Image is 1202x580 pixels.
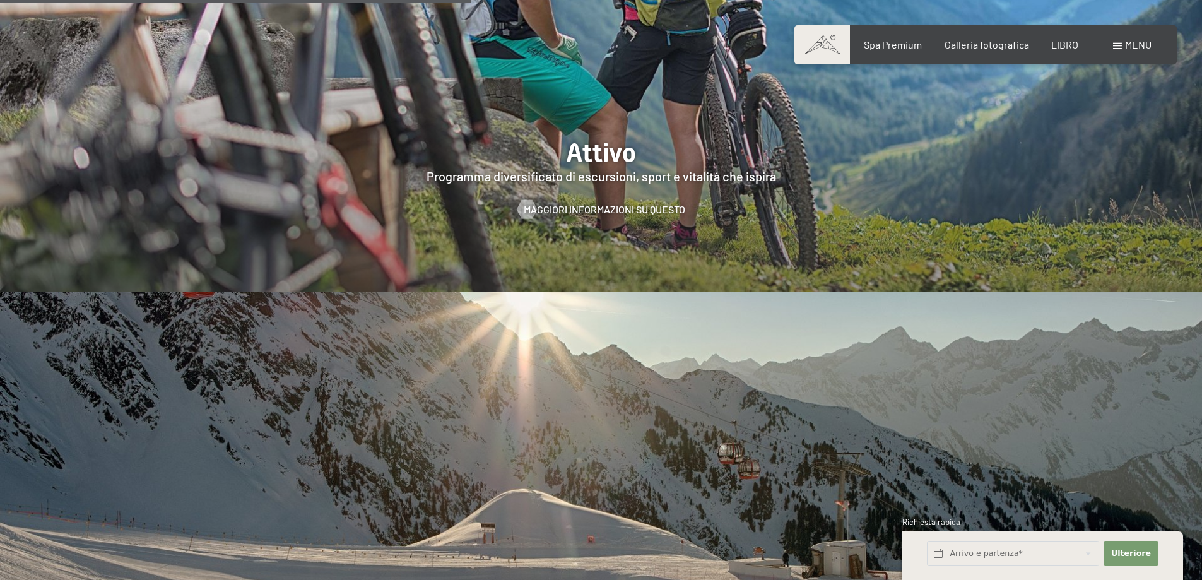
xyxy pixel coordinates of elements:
font: Richiesta rapida [902,517,960,527]
a: Galleria fotografica [945,38,1029,50]
button: Ulteriore [1104,541,1158,567]
font: Ulteriore [1111,548,1151,558]
a: Spa Premium [864,38,922,50]
a: Maggiori informazioni su questo [517,203,685,216]
a: LIBRO [1051,38,1078,50]
font: menu [1125,38,1152,50]
font: Maggiori informazioni su questo [524,203,685,215]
